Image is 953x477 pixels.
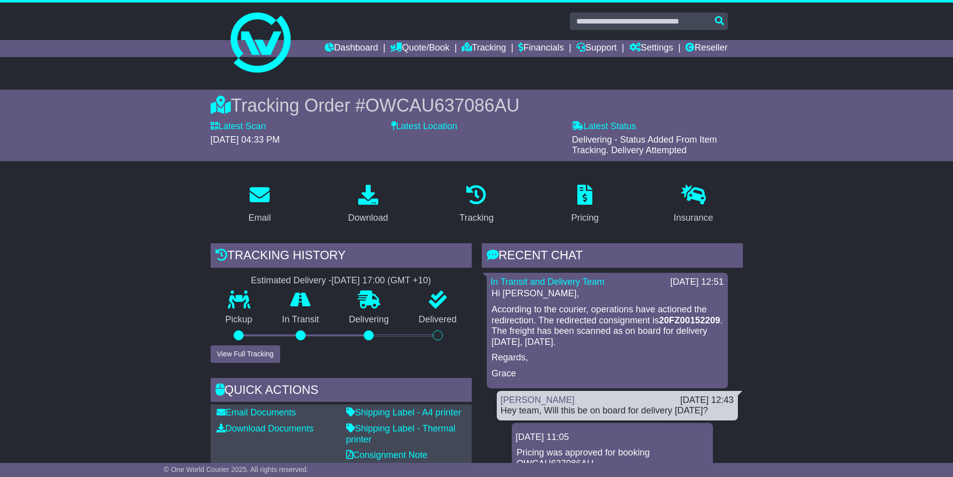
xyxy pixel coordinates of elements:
p: Grace [492,368,723,379]
a: Settings [629,40,673,57]
a: [PERSON_NAME] [501,395,575,405]
label: Latest Scan [211,121,266,132]
a: Insurance [667,181,720,228]
a: Financials [518,40,564,57]
label: Latest Status [572,121,636,132]
span: [DATE] 04:33 PM [211,135,280,145]
a: Tracking [453,181,500,228]
a: Email Documents [217,407,296,417]
div: Tracking Order # [211,95,743,116]
span: OWCAU637086AU [365,95,519,116]
div: Tracking history [211,243,472,270]
a: Tracking [462,40,506,57]
a: Support [576,40,617,57]
div: Email [248,211,271,225]
div: Estimated Delivery - [211,275,472,286]
a: Shipping Label - A4 printer [346,407,461,417]
div: [DATE] 11:05 [516,432,709,443]
div: Tracking [459,211,493,225]
a: Pricing [565,181,605,228]
a: Consignment Note [346,450,428,460]
strong: 20FZ00152209 [659,315,720,325]
p: Regards, [492,352,723,363]
a: Dashboard [325,40,378,57]
div: RECENT CHAT [482,243,743,270]
p: Delivered [404,314,472,325]
div: Pricing [571,211,599,225]
div: [DATE] 17:00 (GMT +10) [332,275,431,286]
span: Delivering - Status Added From Item Tracking. Delivery Attempted [572,135,717,156]
a: Download [342,181,395,228]
p: Hi [PERSON_NAME], [492,288,723,299]
div: [DATE] 12:51 [670,277,724,288]
div: Hey team, Will this be on board for delivery [DATE]? [501,405,734,416]
a: Shipping Label - Thermal printer [346,423,456,444]
div: Insurance [674,211,713,225]
a: Email [242,181,277,228]
a: In Transit and Delivery Team [491,277,605,287]
p: Pickup [211,314,268,325]
a: Quote/Book [390,40,449,57]
a: Reseller [685,40,727,57]
p: In Transit [267,314,334,325]
div: [DATE] 12:43 [680,395,734,406]
div: Download [348,211,388,225]
p: Delivering [334,314,404,325]
div: Quick Actions [211,378,472,405]
p: Pricing was approved for booking OWCAU637086AU. [517,447,708,469]
a: Download Documents [217,423,314,433]
label: Latest Location [391,121,457,132]
span: © One World Courier 2025. All rights reserved. [164,465,309,473]
button: View Full Tracking [211,345,280,363]
p: According to the courier, operations have actioned the redirection. The redirected consignment is... [492,304,723,347]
